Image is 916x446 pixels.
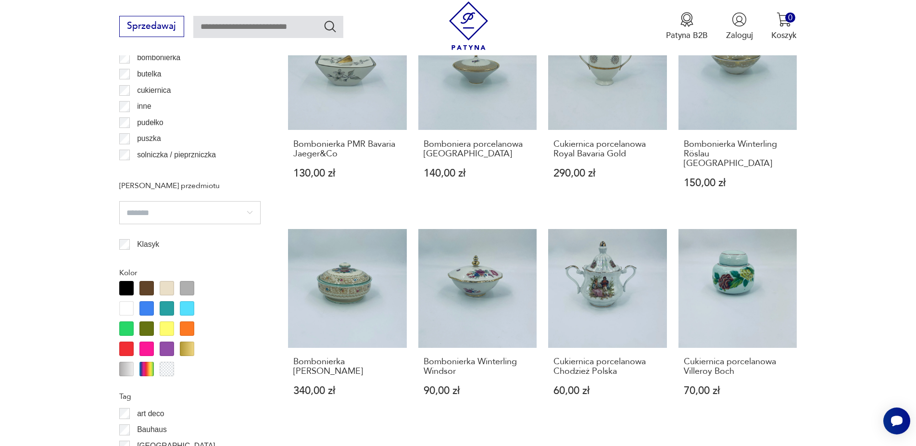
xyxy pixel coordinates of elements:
a: Bombonierka Thomas Ivory RosenthalBombonierka [PERSON_NAME]340,00 zł [288,229,407,419]
button: 0Koszyk [771,12,797,41]
p: butelka [137,68,161,80]
button: Zaloguj [726,12,753,41]
p: 140,00 zł [424,168,532,178]
button: Szukaj [323,19,337,33]
div: 0 [785,13,795,23]
p: słoik [137,165,152,178]
p: cukiernica [137,84,171,97]
h3: Bombonierka Winterling Röslau [GEOGRAPHIC_DATA] [684,140,792,169]
p: 130,00 zł [293,168,402,178]
img: Ikona koszyka [777,12,791,27]
p: Patyna B2B [666,30,708,41]
p: solniczka / pieprzniczka [137,149,216,161]
p: Zaloguj [726,30,753,41]
p: Bauhaus [137,423,167,436]
p: 60,00 zł [553,386,662,396]
h3: Bomboniera porcelanowa [GEOGRAPHIC_DATA] [424,140,532,159]
button: Patyna B2B [666,12,708,41]
p: [PERSON_NAME] przedmiotu [119,179,261,192]
a: Bombonierka Winterling WindsorBombonierka Winterling Windsor90,00 zł [418,229,537,419]
img: Ikonka użytkownika [732,12,747,27]
p: 90,00 zł [424,386,532,396]
p: puszka [137,132,161,145]
iframe: Smartsupp widget button [883,408,910,434]
p: art deco [137,408,164,420]
button: Sprzedawaj [119,16,184,37]
p: Kolor [119,267,261,279]
a: Cukiernica porcelanowa Villeroy BochCukiernica porcelanowa Villeroy Boch70,00 zł [678,229,797,419]
h3: Bombonierka PMR Bavaria Jaeger&Co [293,140,402,159]
h3: Cukiernica porcelanowa Royal Bavaria Gold [553,140,662,159]
p: bombonierka [137,51,180,64]
a: Cukiernica porcelanowa Chodzież PolskaCukiernica porcelanowa Chodzież Polska60,00 zł [548,229,667,419]
p: Klasyk [137,238,159,251]
p: 150,00 zł [684,178,792,188]
p: pudełko [137,116,163,129]
p: 290,00 zł [553,168,662,178]
a: Bomboniera porcelanowa BavariaBomboniera porcelanowa [GEOGRAPHIC_DATA]140,00 zł [418,12,537,211]
a: Bombonierka Winterling Röslau BavariaBombonierka Winterling Röslau [GEOGRAPHIC_DATA]150,00 zł [678,12,797,211]
p: Tag [119,390,261,403]
a: Sprzedawaj [119,23,184,31]
h3: Cukiernica porcelanowa Chodzież Polska [553,357,662,377]
p: inne [137,100,151,113]
img: Patyna - sklep z meblami i dekoracjami vintage [444,1,493,50]
p: 340,00 zł [293,386,402,396]
a: Ikona medaluPatyna B2B [666,12,708,41]
p: 70,00 zł [684,386,792,396]
h3: Bombonierka [PERSON_NAME] [293,357,402,377]
p: Koszyk [771,30,797,41]
a: Cukiernica porcelanowa Royal Bavaria GoldCukiernica porcelanowa Royal Bavaria Gold290,00 zł [548,12,667,211]
img: Ikona medalu [679,12,694,27]
h3: Bombonierka Winterling Windsor [424,357,532,377]
h3: Cukiernica porcelanowa Villeroy Boch [684,357,792,377]
a: Bombonierka PMR Bavaria Jaeger&CoBombonierka PMR Bavaria Jaeger&Co130,00 zł [288,12,407,211]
